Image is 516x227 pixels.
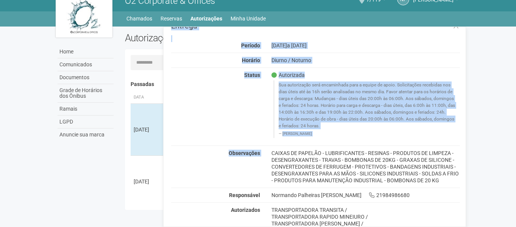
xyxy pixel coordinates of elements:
a: Comunicados [58,58,114,71]
a: Autorizações [190,13,222,24]
a: Minha Unidade [231,13,266,24]
a: LGPD [58,116,114,128]
a: Home [58,45,114,58]
div: [DATE] [134,126,162,133]
span: Autorizada [271,72,305,78]
h4: Passadas [131,81,455,87]
a: Ramais [58,103,114,116]
strong: Observações [229,150,260,156]
div: Diurno / Noturno [266,57,466,64]
div: Normando Palheiras [PERSON_NAME] 21984986680 [266,192,466,199]
div: CAIXAS DE PAPELÃO - LUBRIFICANTES - RESINAS - PRODUTOS DE LIMPEZA - DESENGRAXANTES - TRAVAS - BOM... [266,150,466,184]
div: TRANSPORTADORA RAPIDO MINEIURO / [271,213,460,220]
span: a [DATE] [287,42,307,49]
a: Anuncie sua marca [58,128,114,141]
th: Data [131,91,165,104]
a: Chamados [126,13,152,24]
strong: Período [241,42,260,49]
h3: Entrega [171,22,460,30]
a: Documentos [58,71,114,84]
blockquote: Sua autorização será encaminhada para a equipe de apoio. Solicitações recebidas nos dias úteis at... [273,80,460,138]
strong: Status [244,72,260,78]
strong: Horário [242,57,260,63]
strong: Autorizados [231,207,260,213]
div: [DATE] [266,42,466,49]
h2: Autorizações [125,32,287,44]
div: TRANSPORTADORA TRANSITA / [271,207,460,213]
div: [DATE] [134,178,162,185]
footer: [PERSON_NAME] [279,131,456,136]
a: Reservas [161,13,182,24]
a: Grade de Horários dos Ônibus [58,84,114,103]
strong: Responsável [229,192,260,198]
div: TRANSPORTADORA [PERSON_NAME] / [271,220,460,227]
